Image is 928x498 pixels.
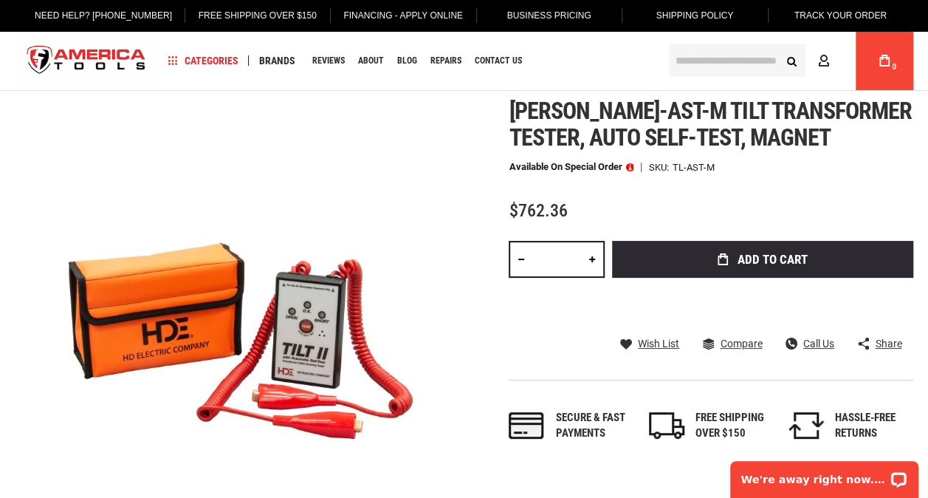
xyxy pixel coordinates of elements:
[777,47,805,75] button: Search
[259,55,295,66] span: Brands
[695,410,774,442] div: FREE SHIPPING OVER $150
[892,63,896,71] span: 0
[509,412,544,439] img: payments
[430,56,461,65] span: Repairs
[397,56,417,65] span: Blog
[720,338,762,349] span: Compare
[168,55,238,66] span: Categories
[509,97,911,151] span: [PERSON_NAME]-ast-m tilt transformer tester, auto self-test, magnet
[788,412,824,439] img: returns
[803,338,834,349] span: Call Us
[252,51,302,71] a: Brands
[15,33,158,89] img: America Tools
[738,253,808,266] span: Add to Cart
[786,337,834,350] a: Call Us
[835,410,913,442] div: HASSLE-FREE RETURNS
[358,56,384,65] span: About
[721,451,928,498] iframe: LiveChat chat widget
[648,163,672,172] strong: SKU
[15,33,158,89] a: store logo
[620,337,679,350] a: Wish List
[555,410,633,442] div: Secure & fast payments
[509,200,567,221] span: $762.36
[649,412,684,439] img: shipping
[468,51,529,71] a: Contact Us
[609,282,916,354] iframe: Secure express checkout frame
[672,163,714,172] div: TL-AST-M
[612,241,913,278] button: Add to Cart
[509,162,633,172] p: Available on Special Order
[656,10,734,21] span: Shipping Policy
[424,51,468,71] a: Repairs
[391,51,424,71] a: Blog
[638,338,679,349] span: Wish List
[306,51,351,71] a: Reviews
[161,51,245,71] a: Categories
[702,337,762,350] a: Compare
[312,56,345,65] span: Reviews
[875,338,901,349] span: Share
[351,51,391,71] a: About
[870,31,898,90] a: 0
[475,56,522,65] span: Contact Us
